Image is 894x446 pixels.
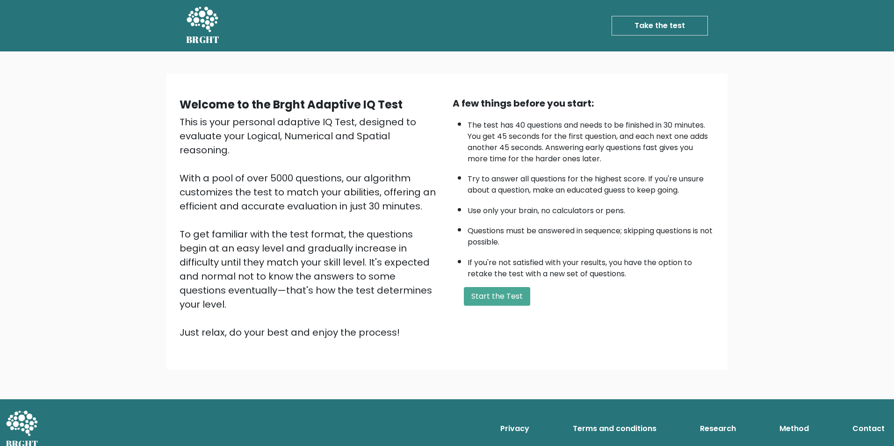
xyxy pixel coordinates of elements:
[180,97,403,112] b: Welcome to the Brght Adaptive IQ Test
[186,34,220,45] h5: BRGHT
[776,419,813,438] a: Method
[468,221,714,248] li: Questions must be answered in sequence; skipping questions is not possible.
[569,419,660,438] a: Terms and conditions
[180,115,441,339] div: This is your personal adaptive IQ Test, designed to evaluate your Logical, Numerical and Spatial ...
[453,96,714,110] div: A few things before you start:
[468,252,714,280] li: If you're not satisfied with your results, you have the option to retake the test with a new set ...
[696,419,740,438] a: Research
[468,115,714,165] li: The test has 40 questions and needs to be finished in 30 minutes. You get 45 seconds for the firs...
[464,287,530,306] button: Start the Test
[497,419,533,438] a: Privacy
[612,16,708,36] a: Take the test
[186,4,220,48] a: BRGHT
[849,419,888,438] a: Contact
[468,169,714,196] li: Try to answer all questions for the highest score. If you're unsure about a question, make an edu...
[468,201,714,216] li: Use only your brain, no calculators or pens.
